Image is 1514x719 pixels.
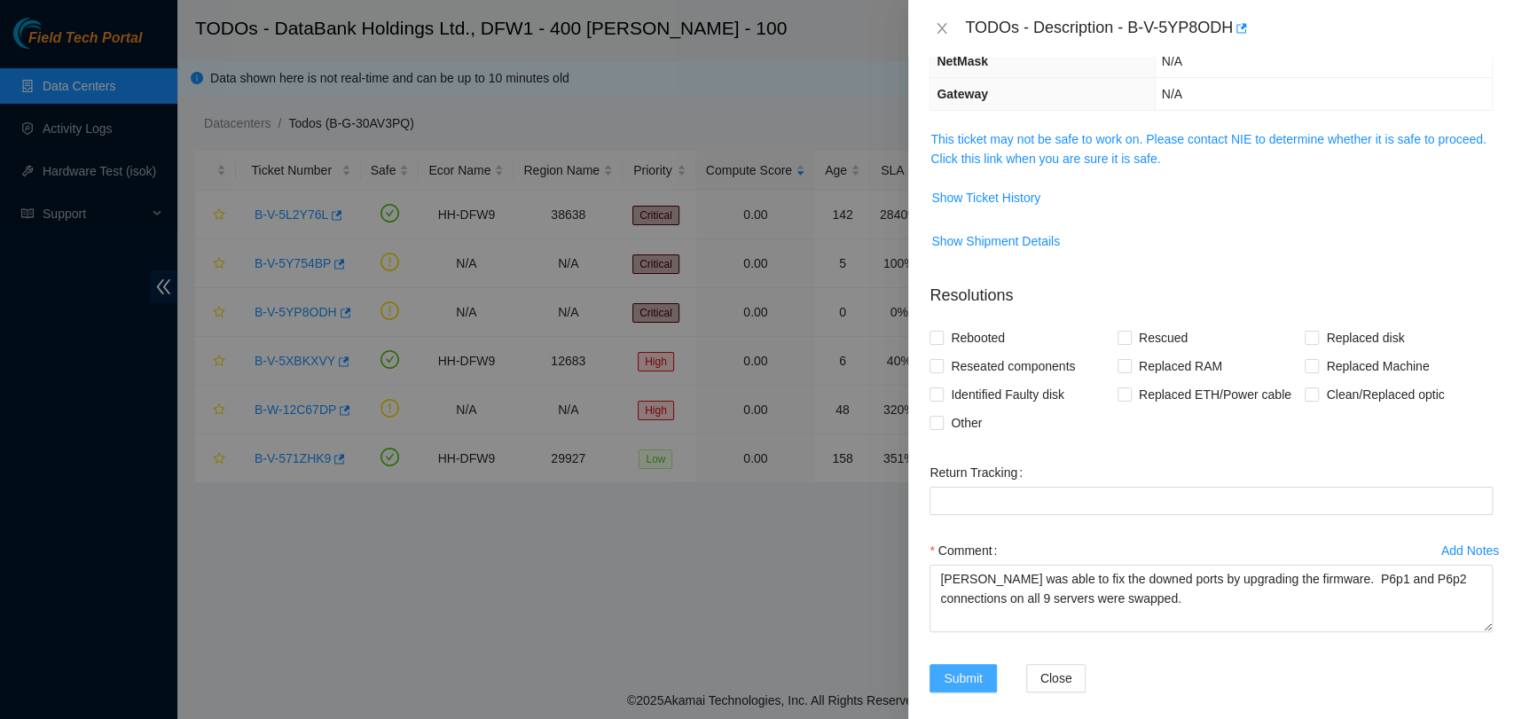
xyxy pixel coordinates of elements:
[931,188,1040,207] span: Show Ticket History
[944,352,1082,380] span: Reseated components
[1026,664,1086,692] button: Close
[930,227,1061,255] button: Show Shipment Details
[1132,352,1229,380] span: Replaced RAM
[930,487,1493,515] input: Return Tracking
[930,458,1030,487] label: Return Tracking
[930,536,1004,565] label: Comment
[935,21,949,35] span: close
[930,20,954,37] button: Close
[1440,536,1500,565] button: Add Notes
[1162,54,1182,68] span: N/A
[1132,324,1195,352] span: Rescued
[1040,668,1072,688] span: Close
[1319,352,1436,380] span: Replaced Machine
[1441,544,1499,557] div: Add Notes
[944,380,1071,409] span: Identified Faulty disk
[930,184,1041,212] button: Show Ticket History
[930,270,1493,308] p: Resolutions
[930,664,997,692] button: Submit
[1132,380,1298,409] span: Replaced ETH/Power cable
[944,668,983,688] span: Submit
[930,132,1486,166] a: This ticket may not be safe to work on. Please contact NIE to determine whether it is safe to pro...
[931,231,1060,251] span: Show Shipment Details
[930,565,1493,632] textarea: Comment
[1319,324,1411,352] span: Replaced disk
[937,54,988,68] span: NetMask
[965,14,1493,43] div: TODOs - Description - B-V-5YP8ODH
[944,409,989,437] span: Other
[937,87,988,101] span: Gateway
[1162,87,1182,101] span: N/A
[1319,380,1451,409] span: Clean/Replaced optic
[944,324,1012,352] span: Rebooted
